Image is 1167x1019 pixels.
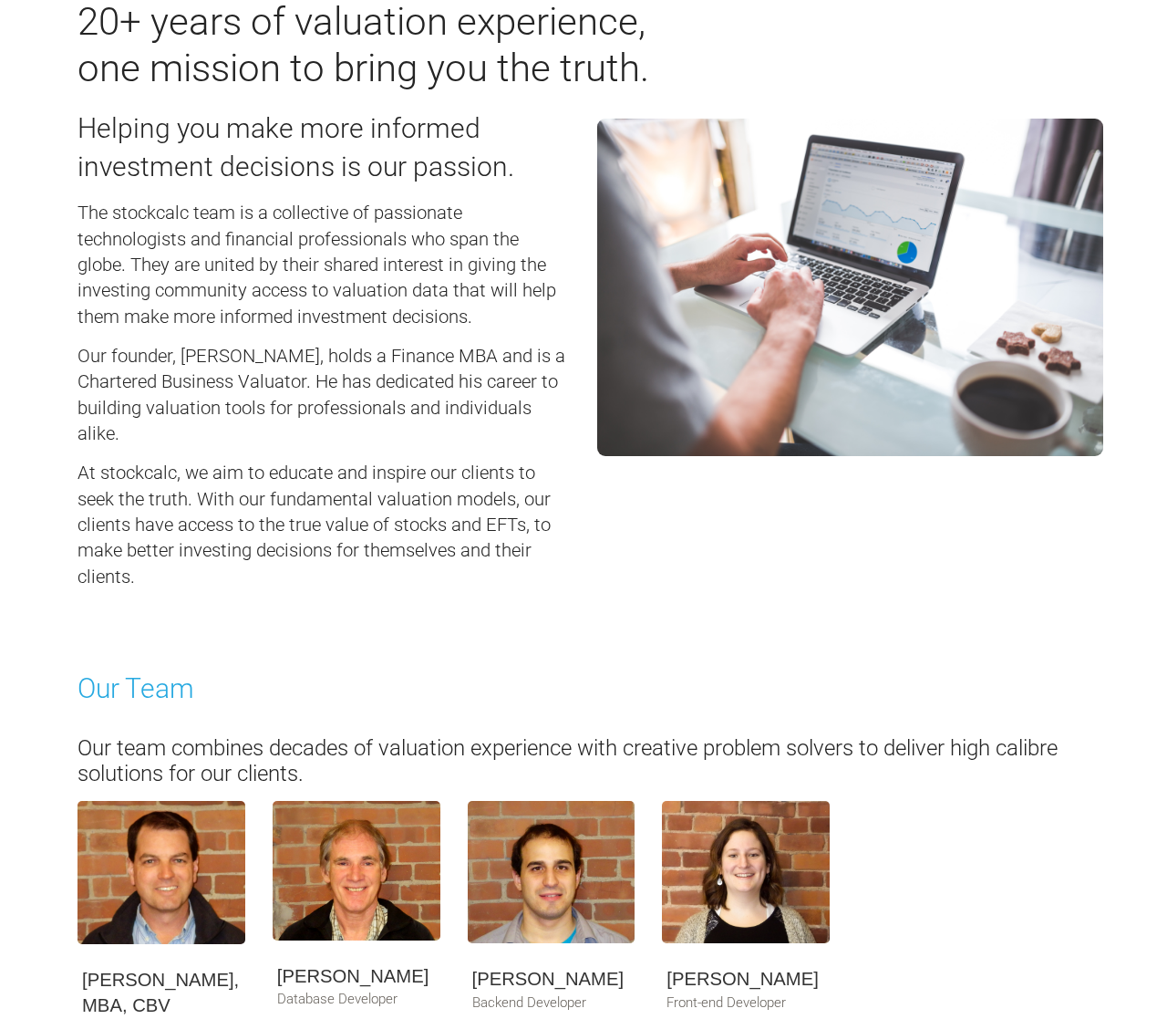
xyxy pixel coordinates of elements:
[666,966,825,992] h5: [PERSON_NAME]
[77,735,1090,788] h4: Our team combines decades of valuation experience with creative problem solvers to deliver high c...
[77,460,570,589] h5: At stockcalc, we aim to educate and inspire our clients to seek the truth. With our fundamental v...
[77,200,570,329] h5: The stockcalc team is a collective of passionate technologists and financial professionals who sp...
[77,109,570,186] h3: Helping you make more informed investment decisions is our passion.
[77,343,570,446] h5: Our founder, [PERSON_NAME], holds a Finance MBA and is a Chartered Business Valuator. He has dedi...
[277,963,436,989] h5: [PERSON_NAME]
[82,967,241,1019] h5: [PERSON_NAME], MBA, CBV
[597,119,1103,456] img: pexels-photo.jpg
[468,801,635,943] img: Card image cap
[77,670,1090,708] h3: Our Team
[77,801,245,944] img: Card image cap
[273,801,440,941] img: Card image cap
[662,801,830,943] img: Card image cap
[472,966,631,992] h5: [PERSON_NAME]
